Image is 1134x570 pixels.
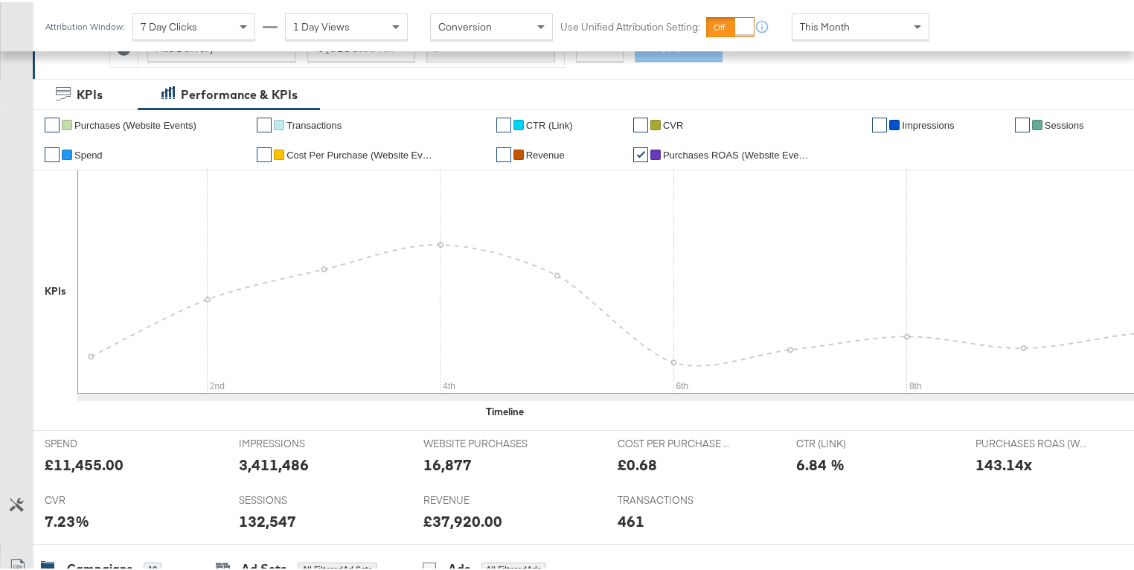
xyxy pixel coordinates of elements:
[45,145,60,160] a: ✔
[560,18,700,32] label: Use Unified Attribution Setting:
[526,147,565,158] span: Revenue
[239,452,309,473] div: 3,411,486
[872,115,887,130] a: ✔
[74,147,103,158] span: Spend
[526,118,573,129] span: CTR (Link)
[141,18,197,31] span: 7 Day Clicks
[45,435,156,449] span: SPEND
[633,145,648,160] a: ✔
[239,491,350,505] span: SESSIONS
[45,115,60,130] a: ✔
[239,435,350,449] span: IMPRESSIONS
[423,452,472,473] div: 16,877
[976,452,1032,473] div: 143.14x
[286,147,435,158] span: Cost Per Purchase (Website Events)
[45,19,125,30] div: Attribution Window:
[633,115,648,130] a: ✔
[181,84,298,101] div: Performance & KPIs
[486,403,524,417] div: Timeline
[74,118,196,129] span: Purchases (Website Events)
[257,115,272,130] a: ✔
[796,435,908,449] span: CTR (LINK)
[286,118,342,129] span: Transactions
[1045,118,1084,129] span: Sessions
[293,18,350,31] span: 1 Day Views
[45,508,89,530] div: 7.23%
[663,118,683,129] span: CVR
[45,282,66,296] div: KPIs
[438,18,492,31] span: Conversion
[496,115,511,130] a: ✔
[423,435,535,449] span: WEBSITE PURCHASES
[45,452,124,473] div: £11,455.00
[257,145,272,160] a: ✔
[976,435,1087,449] span: PURCHASES ROAS (WEBSITE EVENTS)
[496,145,511,160] a: ✔
[423,508,502,530] div: £37,920.00
[239,508,296,530] div: 132,547
[618,491,729,505] span: TRANSACTIONS
[902,118,954,129] span: Impressions
[796,452,845,473] div: 6.84 %
[618,435,729,449] span: COST PER PURCHASE (WEBSITE EVENTS)
[800,18,850,31] span: This Month
[618,452,657,473] div: £0.68
[45,491,156,505] span: CVR
[423,491,535,505] span: REVENUE
[1015,115,1030,130] a: ✔
[618,508,644,530] div: 461
[77,84,103,101] div: KPIs
[663,147,812,158] span: Purchases ROAS (Website Events)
